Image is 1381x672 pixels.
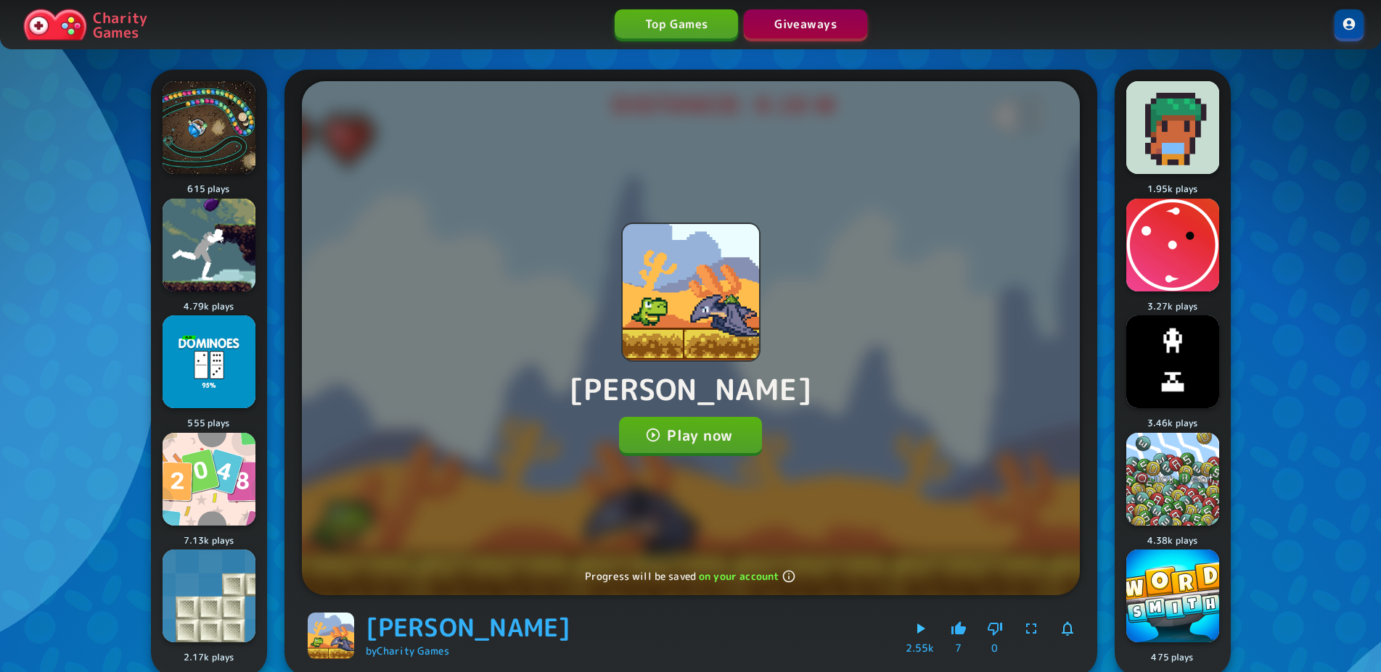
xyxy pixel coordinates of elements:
a: byCharity Games [366,644,449,658]
p: 3.46k plays [1126,417,1219,431]
h6: [PERSON_NAME] [366,612,571,642]
p: 0 [991,641,998,655]
span: Progress will be saved [585,569,696,584]
a: Top Games [615,9,738,38]
p: 1.95k plays [1126,183,1219,196]
img: Dino Dash icon [623,224,759,360]
a: Logo615 plays [163,81,255,196]
img: Logo [163,549,255,642]
img: Logo [163,433,255,526]
a: Logo4.38k plays [1126,433,1219,548]
p: [PERSON_NAME] [569,368,812,411]
p: 7.13k plays [163,534,255,548]
a: Charity Games [17,6,153,43]
p: 4.79k plays [163,300,255,314]
img: Logo [163,81,255,174]
a: Logo475 plays [1126,549,1219,665]
a: Logo3.46k plays [1126,315,1219,431]
img: Dino Dash logo [308,613,354,659]
a: Logo7.13k plays [163,433,255,548]
p: 555 plays [163,417,255,431]
a: Logo555 plays [163,315,255,431]
button: Play now [619,417,762,453]
img: Logo [163,199,255,291]
a: Logo3.27k plays [1126,199,1219,314]
p: 2.55k [906,641,935,655]
img: Logo [1126,81,1219,174]
p: 3.27k plays [1126,300,1219,314]
img: Logo [1126,433,1219,526]
p: 475 plays [1126,651,1219,665]
a: Logo1.95k plays [1126,81,1219,196]
a: Logo4.79k plays [163,199,255,314]
p: 2.17k plays [163,651,255,665]
img: Logo [1126,549,1219,642]
p: 4.38k plays [1126,534,1219,548]
a: Giveaways [744,9,867,38]
p: 7 [955,641,962,655]
img: Charity.Games [23,9,87,41]
p: Charity Games [93,10,147,39]
img: Logo [1126,199,1219,291]
img: Logo [163,315,255,408]
img: Logo [1126,315,1219,408]
span: on your account [699,569,796,584]
a: Logo2.17k plays [163,549,255,665]
p: 615 plays [163,183,255,196]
